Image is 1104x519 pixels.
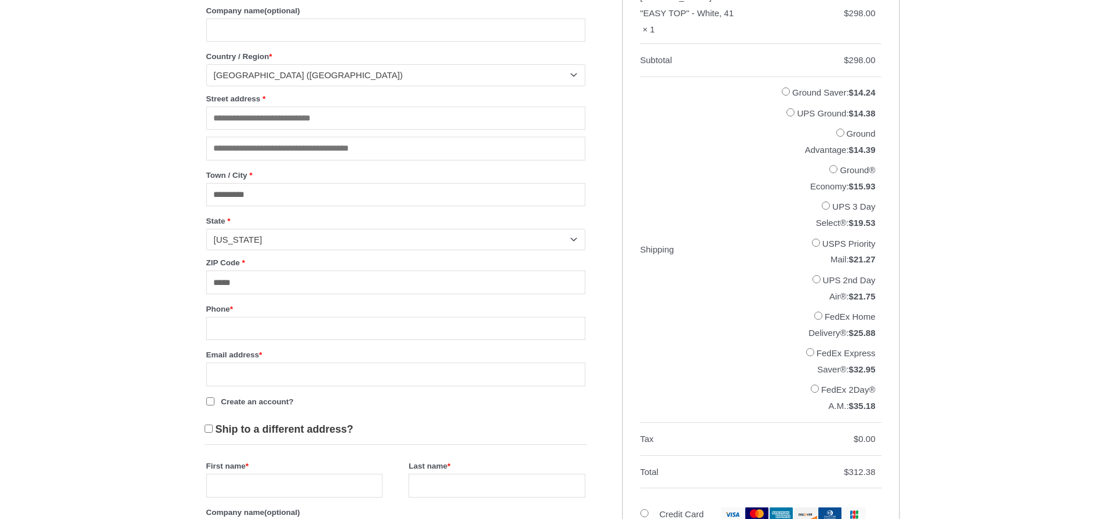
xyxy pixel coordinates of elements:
[849,328,876,338] bdi: 25.88
[849,364,854,374] span: $
[640,44,775,77] th: Subtotal
[849,254,876,264] bdi: 21.27
[849,364,876,374] bdi: 32.95
[214,70,567,81] span: United States (US)
[640,423,775,456] th: Tax
[844,467,848,477] span: $
[810,165,876,191] label: Ground® Economy:
[206,229,585,250] span: State
[206,213,585,229] label: State
[849,401,854,411] span: $
[817,348,876,374] label: FedEx Express Saver®:
[849,218,854,228] span: $
[849,87,876,97] bdi: 14.24
[206,458,382,474] label: First name
[264,508,300,517] span: (optional)
[221,397,293,406] span: Create an account?
[849,401,876,411] bdi: 35.18
[805,129,876,155] label: Ground Advantage:
[822,239,876,265] label: USPS Priority Mail:
[849,254,854,264] span: $
[640,77,775,423] th: Shipping
[849,291,876,301] bdi: 21.75
[849,218,876,228] bdi: 19.53
[206,301,585,317] label: Phone
[264,6,300,15] span: (optional)
[849,145,876,155] bdi: 14.39
[849,87,854,97] span: $
[844,55,875,65] bdi: 298.00
[849,181,876,191] bdi: 15.93
[206,347,585,363] label: Email address
[823,275,876,301] label: UPS 2nd Day Air®:
[206,49,585,64] label: Country / Region
[816,202,876,228] label: UPS 3 Day Select®:
[206,64,585,86] span: Country / Region
[792,87,875,97] label: Ground Saver:
[844,55,848,65] span: $
[206,3,585,19] label: Company name
[849,291,854,301] span: $
[216,423,354,435] span: Ship to a different address?
[849,145,854,155] span: $
[214,234,567,246] span: Massachusetts
[808,312,875,338] label: FedEx Home Delivery®:
[205,425,213,433] input: Ship to a different address?
[854,434,876,444] bdi: 0.00
[849,181,854,191] span: $
[206,91,585,107] label: Street address
[640,456,775,489] th: Total
[409,458,585,474] label: Last name
[849,328,854,338] span: $
[660,509,866,519] label: Credit Card
[844,8,848,18] span: $
[206,255,585,271] label: ZIP Code
[849,108,876,118] bdi: 14.38
[849,108,854,118] span: $
[854,434,858,444] span: $
[643,21,655,38] strong: × 1
[206,167,585,183] label: Town / City
[206,397,214,405] input: Create an account?
[844,8,875,18] bdi: 298.00
[797,108,875,118] label: UPS Ground:
[844,467,875,477] bdi: 312.38
[821,385,876,411] label: FedEx 2Day® A.M.:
